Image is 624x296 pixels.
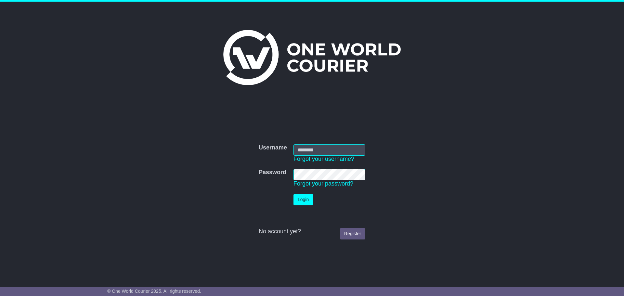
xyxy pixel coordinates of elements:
label: Username [259,144,287,151]
a: Forgot your username? [293,156,354,162]
img: One World [223,30,401,85]
div: No account yet? [259,228,365,235]
label: Password [259,169,286,176]
span: © One World Courier 2025. All rights reserved. [107,289,201,294]
a: Forgot your password? [293,180,353,187]
button: Login [293,194,313,205]
a: Register [340,228,365,239]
